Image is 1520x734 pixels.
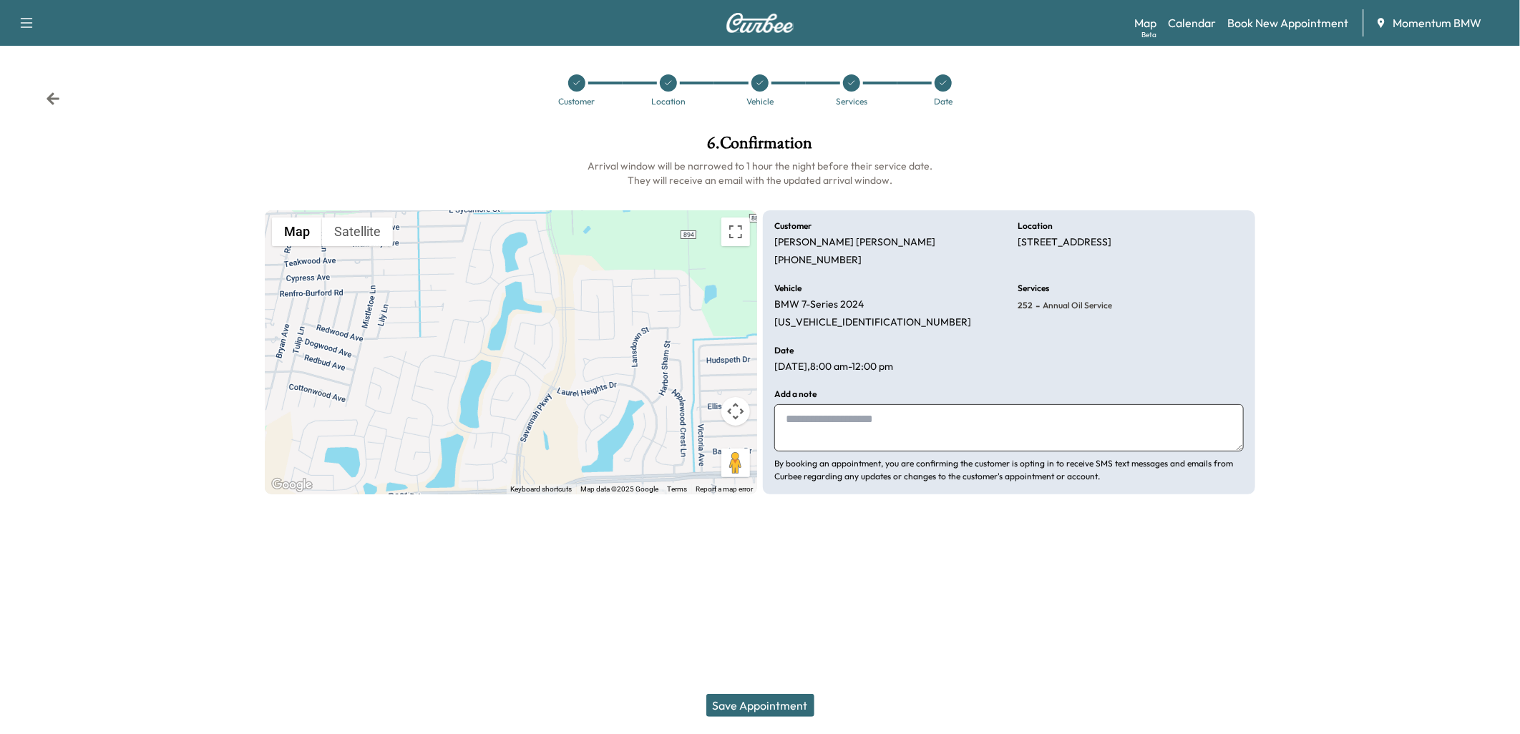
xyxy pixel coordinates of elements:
[774,284,802,293] h6: Vehicle
[774,390,817,398] h6: Add a note
[1134,14,1156,31] a: MapBeta
[268,476,316,494] img: Google
[1033,298,1040,313] span: -
[651,97,686,106] div: Location
[721,217,750,246] button: Toggle fullscreen view
[272,217,322,246] button: Show street map
[322,217,393,246] button: Show satellite imagery
[696,485,753,493] a: Report a map error
[774,236,935,249] p: [PERSON_NAME] [PERSON_NAME]
[774,361,893,373] p: [DATE] , 8:00 am - 12:00 pm
[46,92,60,106] div: Back
[706,694,814,717] button: Save Appointment
[746,97,774,106] div: Vehicle
[510,484,572,494] button: Keyboard shortcuts
[726,13,794,33] img: Curbee Logo
[836,97,867,106] div: Services
[559,97,595,106] div: Customer
[1018,222,1053,230] h6: Location
[265,159,1255,187] h6: Arrival window will be narrowed to 1 hour the night before their service date. They will receive ...
[1393,14,1481,31] span: Momentum BMW
[1227,14,1348,31] a: Book New Appointment
[1168,14,1216,31] a: Calendar
[1018,236,1111,249] p: [STREET_ADDRESS]
[580,485,658,493] span: Map data ©2025 Google
[774,316,971,329] p: [US_VEHICLE_IDENTIFICATION_NUMBER]
[721,449,750,477] button: Drag Pegman onto the map to open Street View
[774,254,862,267] p: [PHONE_NUMBER]
[265,134,1255,159] h1: 6 . Confirmation
[1018,284,1049,293] h6: Services
[667,485,687,493] a: Terms (opens in new tab)
[774,222,812,230] h6: Customer
[774,346,794,355] h6: Date
[1040,300,1112,311] span: Annual Oil Service
[1018,300,1033,311] span: 252
[268,476,316,494] a: Open this area in Google Maps (opens a new window)
[1141,29,1156,40] div: Beta
[774,298,864,311] p: BMW 7-Series 2024
[774,457,1244,483] p: By booking an appointment, you are confirming the customer is opting in to receive SMS text messa...
[934,97,953,106] div: Date
[721,397,750,426] button: Map camera controls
